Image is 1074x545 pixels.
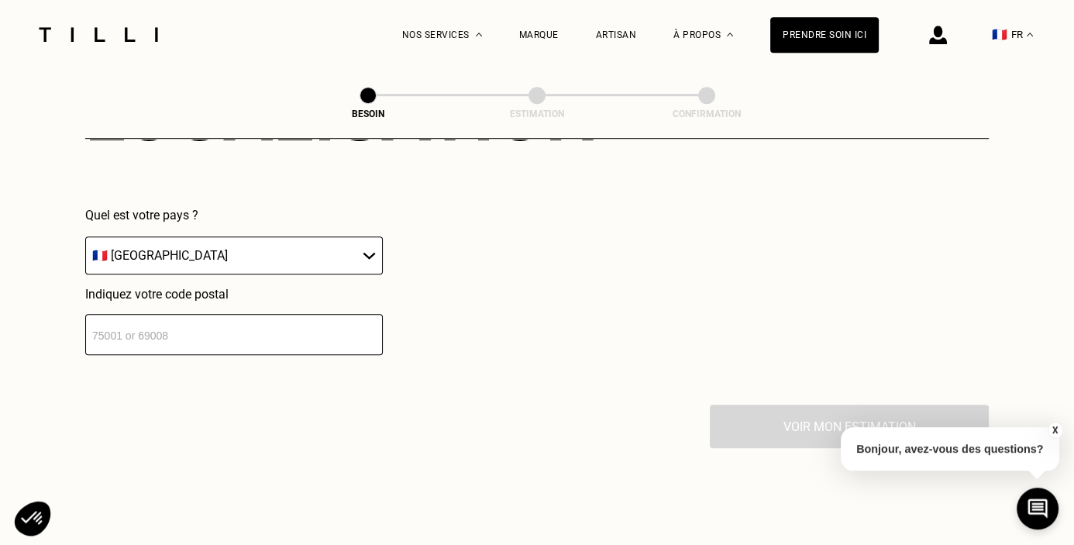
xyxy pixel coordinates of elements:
[992,27,1007,42] span: 🇫🇷
[596,29,637,40] a: Artisan
[85,287,383,302] p: Indiquez votre code postal
[770,17,879,53] a: Prendre soin ici
[33,27,164,42] img: Logo du service de couturière Tilli
[841,427,1059,471] p: Bonjour, avez-vous des questions?
[929,26,947,44] img: icône connexion
[85,208,383,222] p: Quel est votre pays ?
[1027,33,1033,36] img: menu déroulant
[727,33,733,36] img: Menu déroulant à propos
[291,109,446,119] div: Besoin
[519,29,559,40] a: Marque
[460,109,614,119] div: Estimation
[476,33,482,36] img: Menu déroulant
[85,314,383,355] input: 75001 or 69008
[1047,422,1062,439] button: X
[629,109,784,119] div: Confirmation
